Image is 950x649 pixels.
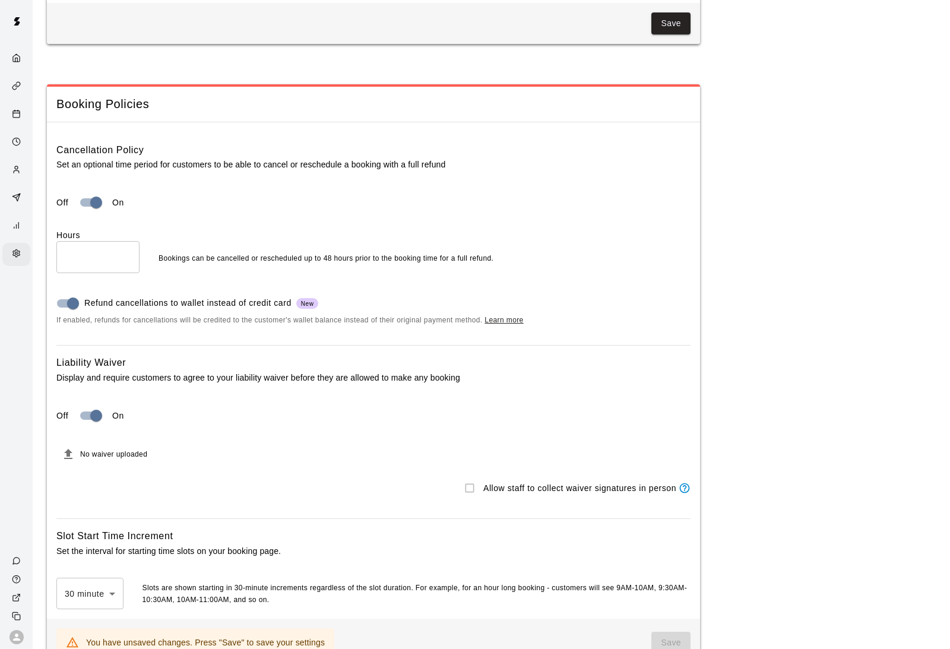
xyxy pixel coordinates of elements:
[56,442,80,466] button: File must be a PDF with max upload size of 2MB
[651,12,691,34] button: Save
[56,544,691,559] p: Set the interval for starting time slots on your booking page.
[56,229,140,241] label: Hours
[80,450,147,458] span: No waiver uploaded
[56,410,68,422] p: Off
[159,253,493,265] p: Bookings can be cancelled or rescheduled up to 48 hours prior to the booking time for a full refund.
[484,316,523,324] a: Learn more
[296,299,319,308] span: New
[56,157,691,172] p: Set an optional time period for customers to be able to cancel or reschedule a booking with a ful...
[679,482,691,494] svg: Staff members will be able to display waivers to customers in person (via the calendar or custome...
[84,297,318,309] span: Refund cancellations to wallet instead of credit card
[112,410,124,422] p: On
[2,552,33,570] a: Contact Us
[2,588,33,607] a: View public page
[56,143,144,158] h6: Cancellation Policy
[56,371,691,385] p: Display and require customers to agree to your liability waiver before they are allowed to make a...
[142,582,691,606] p: Slots are shown starting in 30-minute increments regardless of the slot duration. For example, fo...
[5,10,28,33] img: Swift logo
[483,482,676,495] p: Allow staff to collect waiver signatures in person
[56,96,691,112] span: Booking Policies
[56,355,126,371] h6: Liability Waiver
[112,197,124,209] p: On
[56,578,123,609] div: 30 minute
[2,607,33,625] div: Copy public page link
[56,197,68,209] p: Off
[56,528,173,544] h6: Slot Start Time Increment
[2,570,33,588] a: Visit help center
[56,315,691,327] span: If enabled, refunds for cancellations will be credited to the customer's wallet balance instead o...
